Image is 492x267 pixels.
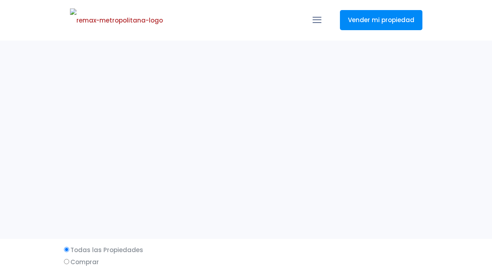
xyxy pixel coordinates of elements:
label: Todas las Propiedades [62,245,430,255]
img: remax-metropolitana-logo [70,8,163,33]
label: Comprar [62,257,430,267]
a: Vender mi propiedad [340,10,422,30]
a: mobile menu [310,13,324,27]
input: Todas las Propiedades [64,247,69,252]
input: Comprar [64,259,69,264]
